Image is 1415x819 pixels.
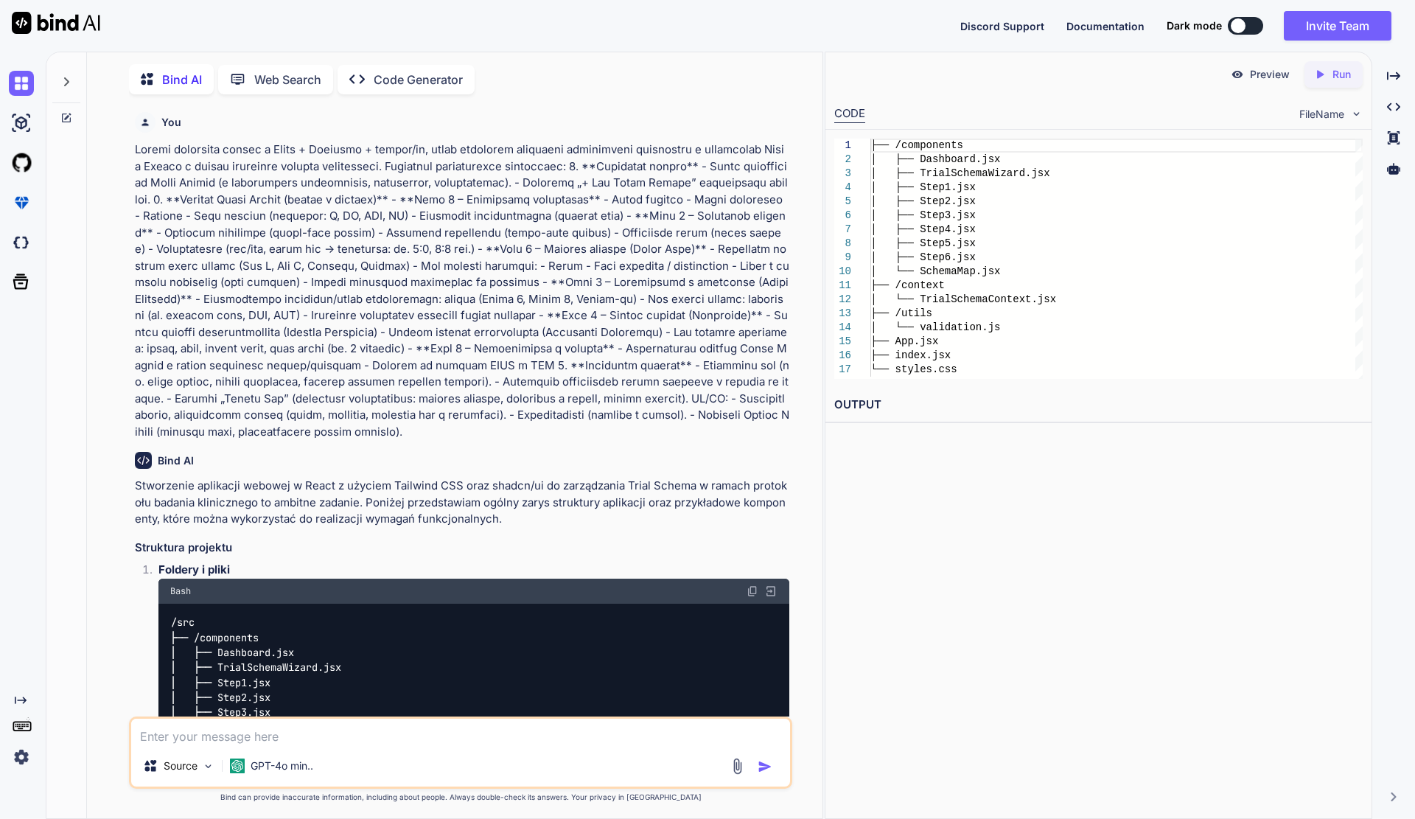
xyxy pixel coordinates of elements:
[870,153,1000,165] span: │ ├── Dashboard.jsx
[834,153,851,167] div: 2
[834,349,851,363] div: 16
[870,307,932,319] span: ├── /utils
[1231,68,1244,81] img: preview
[870,223,976,235] span: │ ├── Step4.jsx
[374,71,463,88] p: Code Generator
[9,150,34,175] img: githubLight
[1250,67,1290,82] p: Preview
[158,453,194,468] h6: Bind AI
[870,279,945,291] span: ├── /context
[834,237,851,251] div: 8
[1167,18,1222,33] span: Dark mode
[834,209,851,223] div: 6
[870,195,976,207] span: │ ├── Step2.jsx
[834,279,851,293] div: 11
[1284,11,1391,41] button: Invite Team
[161,115,181,130] h6: You
[825,388,1372,422] h2: OUTPUT
[1350,108,1363,120] img: chevron down
[729,758,746,775] img: attachment
[834,293,851,307] div: 12
[834,139,851,153] div: 1
[870,167,1050,179] span: │ ├── TrialSchemaWizard.jsx
[9,745,34,770] img: settings
[834,321,851,335] div: 14
[12,12,100,34] img: Bind AI
[834,265,851,279] div: 10
[1066,20,1145,32] span: Documentation
[834,363,851,377] div: 17
[135,540,789,557] h3: Struktura projektu
[135,478,789,528] p: Stworzenie aplikacji webowej w React z użyciem Tailwind CSS oraz shadcn/ui do zarządzania Trial S...
[135,142,789,440] p: Loremi dolorsita consec a Elits + Doeiusmo + tempor/in, utlab etdolorem aliquaeni adminimveni qui...
[960,18,1044,34] button: Discord Support
[870,335,938,347] span: ├── App.jsx
[9,111,34,136] img: ai-studio
[870,251,976,263] span: │ ├── Step6.jsx
[9,190,34,215] img: premium
[1299,107,1344,122] span: FileName
[9,71,34,96] img: chat
[870,209,976,221] span: │ ├── Step3.jsx
[170,585,191,597] span: Bash
[162,71,202,88] p: Bind AI
[870,293,1056,305] span: │ └── TrialSchemaContext.jsx
[870,139,963,151] span: ├── /components
[960,20,1044,32] span: Discord Support
[870,265,1000,277] span: │ └── SchemaMap.jsx
[164,759,198,773] p: Source
[834,307,851,321] div: 13
[230,759,245,773] img: GPT-4o mini
[764,585,778,598] img: Open in Browser
[747,585,758,597] img: copy
[834,181,851,195] div: 4
[870,237,976,249] span: │ ├── Step5.jsx
[758,759,772,774] img: icon
[158,562,230,576] strong: Foldery i pliki
[834,105,865,123] div: CODE
[834,195,851,209] div: 5
[1066,18,1145,34] button: Documentation
[202,760,214,773] img: Pick Models
[254,71,321,88] p: Web Search
[834,335,851,349] div: 15
[870,321,1000,333] span: │ └── validation.js
[834,223,851,237] div: 7
[1332,67,1351,82] p: Run
[870,181,976,193] span: │ ├── Step1.jsx
[834,167,851,181] div: 3
[129,792,792,803] p: Bind can provide inaccurate information, including about people. Always double-check its answers....
[251,759,313,773] p: GPT-4o min..
[9,230,34,255] img: darkCloudIdeIcon
[870,349,951,361] span: ├── index.jsx
[870,363,957,375] span: └── styles.css
[834,251,851,265] div: 9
